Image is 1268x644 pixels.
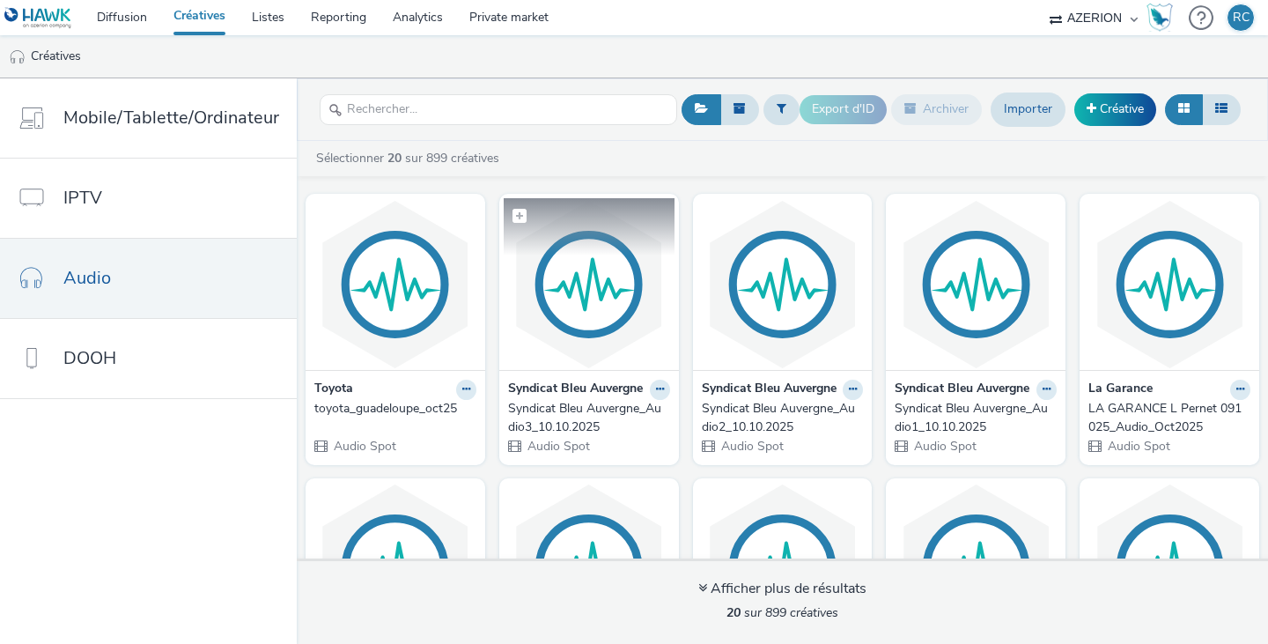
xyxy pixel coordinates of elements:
a: Syndicat Bleu Auvergne_Audio3_10.10.2025 [508,400,670,436]
img: Syndicat Bleu Auvergne_Audio1_10.10.2025 visual [890,198,1061,370]
span: sur 899 créatives [726,604,838,621]
a: Syndicat Bleu Auvergne_Audio2_10.10.2025 [702,400,864,436]
span: Audio Spot [332,438,396,455]
span: Audio Spot [526,438,590,455]
img: Syndicat Bleu Auvergne_Audio2_10.10.2025 visual [697,198,868,370]
strong: Syndicat Bleu Auvergne [895,380,1029,400]
span: Audio [63,265,111,291]
div: RC [1233,4,1250,31]
span: IPTV [63,185,102,211]
img: audio [9,48,26,66]
div: Syndicat Bleu Auvergne_Audio3_10.10.2025 [508,400,663,436]
div: toyota_guadeloupe_oct25 [314,400,469,418]
span: Audio Spot [1106,438,1170,455]
div: Afficher plus de résultats [698,579,866,599]
img: Hawk Academy [1146,4,1173,32]
a: Syndicat Bleu Auvergne_Audio1_10.10.2025 [895,400,1057,436]
img: LA GARANCE L Pernet 091025_Audio_Oct2025 visual [1084,198,1255,370]
strong: La Garance [1088,380,1153,400]
input: Rechercher... [320,94,677,125]
strong: Toyota [314,380,353,400]
a: Créative [1074,93,1156,125]
a: LA GARANCE L Pernet 091025_Audio_Oct2025 [1088,400,1250,436]
span: DOOH [63,345,116,371]
a: toyota_guadeloupe_oct25 [314,400,476,418]
div: LA GARANCE L Pernet 091025_Audio_Oct2025 [1088,400,1243,436]
strong: Syndicat Bleu Auvergne [508,380,643,400]
img: undefined Logo [4,7,72,29]
span: Mobile/Tablette/Ordinateur [63,105,279,130]
strong: Syndicat Bleu Auvergne [702,380,837,400]
a: Hawk Academy [1146,4,1180,32]
a: Sélectionner sur 899 créatives [314,150,506,167]
a: Importer [991,93,1065,126]
button: Grille [1165,94,1203,124]
span: Audio Spot [719,438,784,455]
span: Audio Spot [912,438,977,455]
strong: 20 [726,604,741,621]
div: Syndicat Bleu Auvergne_Audio1_10.10.2025 [895,400,1050,436]
button: Export d'ID [800,95,887,123]
div: Syndicat Bleu Auvergne_Audio2_10.10.2025 [702,400,857,436]
img: Syndicat Bleu Auvergne_Audio3_10.10.2025 visual [504,198,675,370]
img: toyota_guadeloupe_oct25 visual [310,198,481,370]
button: Archiver [891,94,982,124]
strong: 20 [387,150,402,167]
button: Liste [1202,94,1241,124]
